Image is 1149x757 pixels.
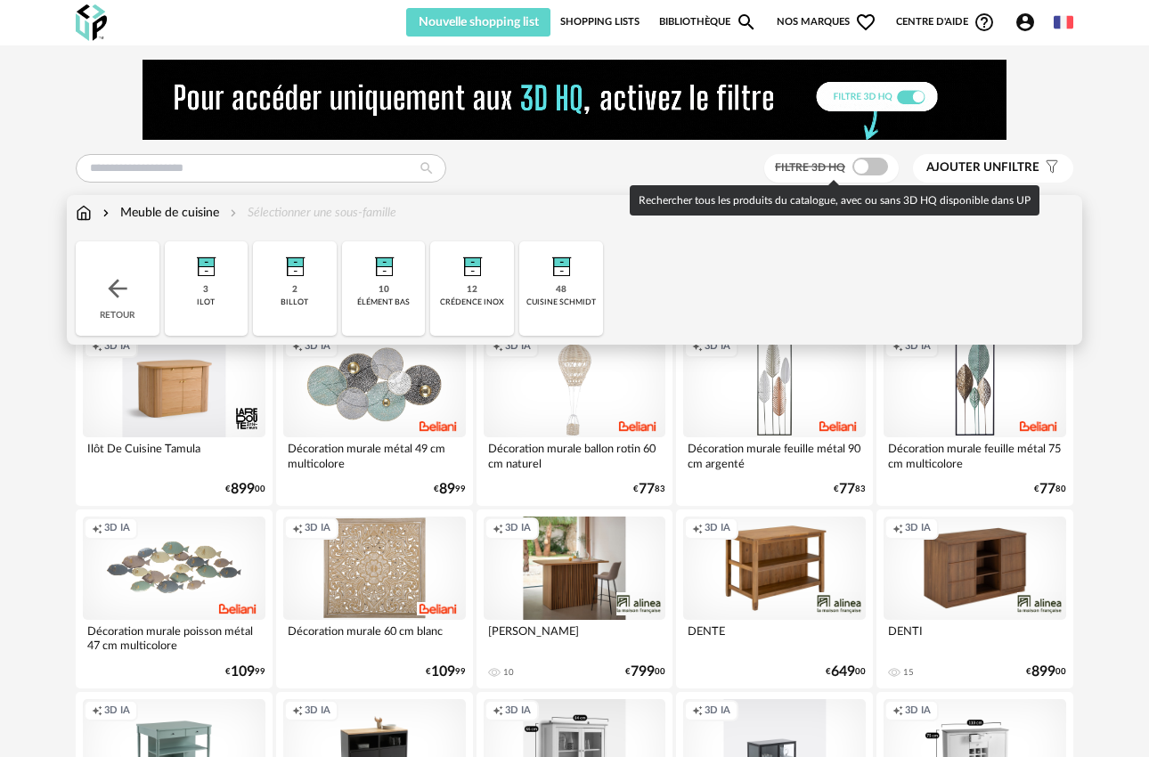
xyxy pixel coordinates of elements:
a: Shopping Lists [560,8,640,37]
div: Ilôt De Cuisine Tamula [83,437,265,473]
span: 3D IA [905,340,931,354]
button: Ajouter unfiltre Filter icon [913,154,1073,183]
span: 77 [1039,484,1055,495]
div: 10 [379,284,389,296]
span: Creation icon [892,704,903,718]
a: Creation icon 3D IA DENTE €64900 [676,509,873,688]
span: 89 [439,484,455,495]
span: filtre [926,160,1039,175]
div: billot [281,297,308,307]
a: BibliothèqueMagnify icon [659,8,757,37]
span: Centre d'aideHelp Circle Outline icon [896,12,995,33]
div: € 00 [625,666,665,678]
span: 899 [1031,666,1055,678]
div: 48 [556,284,566,296]
img: fr [1054,12,1073,32]
img: svg+xml;base64,PHN2ZyB3aWR0aD0iMjQiIGhlaWdodD0iMjQiIHZpZXdCb3g9IjAgMCAyNCAyNCIgZmlsbD0ibm9uZSIgeG... [103,274,132,303]
span: Creation icon [92,340,102,354]
div: Retour [76,241,159,336]
div: Décoration murale 60 cm blanc [283,620,466,655]
span: 3D IA [104,522,130,535]
div: Meuble de cuisine [99,204,219,222]
a: Creation icon 3D IA Décoration murale feuille métal 75 cm multicolore €7780 [876,328,1073,506]
div: € 99 [426,666,466,678]
span: 3D IA [305,340,330,354]
span: Creation icon [493,704,503,718]
a: Creation icon 3D IA DENTI 15 €89900 [876,509,1073,688]
span: Heart Outline icon [855,12,876,33]
div: Décoration murale poisson métal 47 cm multicolore [83,620,265,655]
div: € 80 [1034,484,1066,495]
img: Rangement.png [540,241,583,284]
div: 3 [203,284,208,296]
div: DENTI [884,620,1066,655]
div: crédence inox [440,297,504,307]
span: 3D IA [505,340,531,354]
span: Creation icon [92,522,102,535]
span: 899 [231,484,255,495]
span: 3D IA [104,704,130,718]
span: Creation icon [692,522,703,535]
a: Creation icon 3D IA Ilôt De Cuisine Tamula €89900 [76,328,273,506]
img: NEW%20NEW%20HQ%20NEW_V1.gif [143,60,1006,140]
div: cuisine schmidt [526,297,596,307]
span: Creation icon [92,704,102,718]
div: 12 [467,284,477,296]
span: Creation icon [493,340,503,354]
span: 649 [831,666,855,678]
a: Creation icon 3D IA Décoration murale 60 cm blanc €10999 [276,509,473,688]
span: Creation icon [292,522,303,535]
span: Creation icon [692,704,703,718]
div: € 83 [834,484,866,495]
img: svg+xml;base64,PHN2ZyB3aWR0aD0iMTYiIGhlaWdodD0iMTYiIHZpZXdCb3g9IjAgMCAxNiAxNiIgZmlsbD0ibm9uZSIgeG... [99,204,113,222]
span: 109 [431,666,455,678]
span: Creation icon [692,340,703,354]
span: 3D IA [305,704,330,718]
span: 3D IA [905,704,931,718]
button: Nouvelle shopping list [406,8,550,37]
span: 799 [631,666,655,678]
a: Creation icon 3D IA Décoration murale métal 49 cm multicolore €8999 [276,328,473,506]
img: svg+xml;base64,PHN2ZyB3aWR0aD0iMTYiIGhlaWdodD0iMTciIHZpZXdCb3g9IjAgMCAxNiAxNyIgZmlsbD0ibm9uZSIgeG... [76,204,92,222]
span: 3D IA [505,522,531,535]
span: 77 [639,484,655,495]
div: € 99 [225,666,265,678]
span: Filtre 3D HQ [775,162,845,173]
span: 3D IA [305,522,330,535]
span: Creation icon [493,522,503,535]
img: Rangement.png [451,241,493,284]
span: Creation icon [892,522,903,535]
div: ilot [197,297,215,307]
a: Creation icon 3D IA Décoration murale poisson métal 47 cm multicolore €10999 [76,509,273,688]
div: 10 [503,667,514,678]
img: OXP [76,4,107,41]
div: € 83 [633,484,665,495]
span: Creation icon [292,704,303,718]
span: Magnify icon [736,12,757,33]
span: 3D IA [705,522,730,535]
span: Account Circle icon [1015,12,1036,33]
div: 15 [903,667,914,678]
div: [PERSON_NAME] [484,620,666,655]
span: 3D IA [705,340,730,354]
span: Nos marques [777,8,876,37]
span: Ajouter un [926,161,1001,174]
img: Rangement.png [273,241,316,284]
span: 77 [839,484,855,495]
img: Rangement.png [363,241,405,284]
div: € 00 [225,484,265,495]
img: Rangement.png [184,241,227,284]
div: Décoration murale feuille métal 75 cm multicolore [884,437,1066,473]
div: DENTE [683,620,866,655]
span: Account Circle icon [1015,12,1044,33]
div: 2 [292,284,297,296]
span: 3D IA [705,704,730,718]
span: Nouvelle shopping list [419,16,539,28]
div: € 99 [434,484,466,495]
span: Help Circle Outline icon [974,12,995,33]
span: 3D IA [905,522,931,535]
a: Creation icon 3D IA Décoration murale feuille métal 90 cm argenté €7783 [676,328,873,506]
a: Creation icon 3D IA Décoration murale ballon rotin 60 cm naturel €7783 [477,328,673,506]
span: 109 [231,666,255,678]
div: élément bas [357,297,410,307]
